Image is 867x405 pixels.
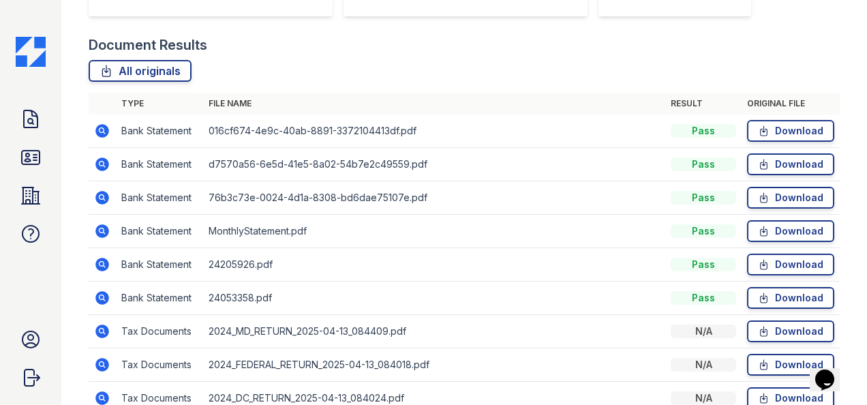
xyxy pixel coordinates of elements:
[116,181,203,215] td: Bank Statement
[203,348,665,382] td: 2024_FEDERAL_RETURN_2025-04-13_084018.pdf
[747,320,834,342] a: Download
[671,157,736,171] div: Pass
[747,287,834,309] a: Download
[16,37,46,67] img: CE_Icon_Blue-c292c112584629df590d857e76928e9f676e5b41ef8f769ba2f05ee15b207248.png
[747,220,834,242] a: Download
[665,93,742,115] th: Result
[747,153,834,175] a: Download
[116,93,203,115] th: Type
[89,60,192,82] a: All originals
[116,115,203,148] td: Bank Statement
[671,258,736,271] div: Pass
[671,325,736,338] div: N/A
[203,115,665,148] td: 016cf674-4e9c-40ab-8891-3372104413df.pdf
[747,354,834,376] a: Download
[89,35,207,55] div: Document Results
[742,93,840,115] th: Original file
[203,282,665,315] td: 24053358.pdf
[116,248,203,282] td: Bank Statement
[203,181,665,215] td: 76b3c73e-0024-4d1a-8308-bd6dae75107e.pdf
[671,358,736,372] div: N/A
[671,291,736,305] div: Pass
[671,191,736,205] div: Pass
[203,315,665,348] td: 2024_MD_RETURN_2025-04-13_084409.pdf
[747,187,834,209] a: Download
[116,282,203,315] td: Bank Statement
[116,148,203,181] td: Bank Statement
[671,391,736,405] div: N/A
[203,93,665,115] th: File name
[810,350,853,391] iframe: chat widget
[116,348,203,382] td: Tax Documents
[203,148,665,181] td: d7570a56-6e5d-41e5-8a02-54b7e2c49559.pdf
[671,124,736,138] div: Pass
[747,254,834,275] a: Download
[116,215,203,248] td: Bank Statement
[116,315,203,348] td: Tax Documents
[203,248,665,282] td: 24205926.pdf
[747,120,834,142] a: Download
[671,224,736,238] div: Pass
[203,215,665,248] td: MonthlyStatement.pdf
